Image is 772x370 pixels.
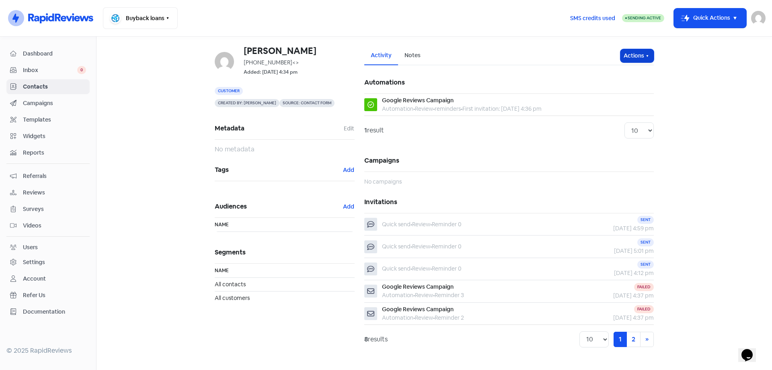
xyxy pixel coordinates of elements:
[637,238,654,246] div: Sent
[430,265,432,272] b: •
[404,51,421,60] div: Notes
[435,105,461,112] span: reminders
[751,11,766,25] img: User
[6,288,90,303] a: Refer Us
[23,66,77,74] span: Inbox
[382,265,461,273] div: Quick send Review Reminder 0
[215,294,250,302] span: All customers
[382,306,454,313] span: Google Reviews Campaign
[382,96,454,105] div: Google Reviews Campaign
[411,265,412,272] b: •
[634,305,654,313] div: Failed
[364,178,402,185] span: No campaigns
[244,46,355,55] h6: [PERSON_NAME]
[413,105,415,112] b: •
[6,169,90,184] a: Referrals
[364,126,384,135] div: result
[433,105,435,112] b: •
[6,346,90,356] div: © 2025 RapidReviews
[433,291,435,299] b: •
[103,7,178,29] button: Buyback loans
[6,46,90,61] a: Dashboard
[6,129,90,144] a: Widgets
[6,112,90,127] a: Templates
[461,105,462,112] b: •
[23,99,86,107] span: Campaigns
[637,260,654,269] div: Sent
[6,218,90,233] a: Videos
[567,224,654,233] div: [DATE] 4:59 pm
[640,332,654,347] a: Next
[371,51,392,60] div: Activity
[364,335,388,344] div: results
[6,202,90,217] a: Surveys
[415,105,433,112] span: Review
[622,13,664,23] a: Sending Active
[244,68,298,76] small: Added: [DATE] 4:34 pm
[23,116,86,124] span: Templates
[614,332,627,347] a: 1
[738,338,764,362] iframe: chat widget
[567,291,654,300] div: [DATE] 4:37 pm
[567,269,654,277] div: [DATE] 4:12 pm
[433,314,435,321] b: •
[382,314,464,322] div: Automation Review Reminder 2
[23,243,38,252] div: Users
[215,281,246,288] span: All contacts
[674,8,746,28] button: Quick Actions
[563,13,622,22] a: SMS credits used
[628,15,661,21] span: Sending Active
[23,132,86,141] span: Widgets
[215,99,279,107] span: Created by: [PERSON_NAME]
[23,221,86,230] span: Videos
[567,247,654,255] div: [DATE] 5:01 pm
[382,242,461,251] div: Quick send Review Reminder 0
[637,216,654,224] div: Sent
[23,258,45,267] div: Settings
[626,332,641,347] a: 2
[364,150,654,172] h5: Campaigns
[292,59,299,66] span: <>
[215,145,355,154] div: No metadata
[343,165,355,175] button: Add
[6,96,90,111] a: Campaigns
[215,122,343,134] span: Metadata
[364,335,368,343] strong: 8
[215,218,355,232] th: Name
[382,283,454,290] span: Google Reviews Campaign
[430,243,432,250] b: •
[77,66,86,74] span: 0
[23,149,86,157] span: Reports
[23,308,86,316] span: Documentation
[215,164,343,176] span: Tags
[23,83,86,91] span: Contacts
[23,275,46,283] div: Account
[382,220,461,229] div: Quick send Review Reminder 0
[6,63,90,78] a: Inbox 0
[23,172,86,180] span: Referrals
[364,191,654,213] h5: Invitations
[6,185,90,200] a: Reviews
[364,72,654,93] h5: Automations
[411,221,412,228] b: •
[215,87,243,95] span: Customer
[6,255,90,270] a: Settings
[364,126,367,134] strong: 1
[567,314,654,322] div: [DATE] 4:37 pm
[6,79,90,94] a: Contacts
[279,99,335,107] span: Source: Contact form
[411,243,412,250] b: •
[430,221,432,228] b: •
[620,49,654,62] button: Actions
[462,105,542,112] span: First invitation: [DATE] 4:36 pm
[570,14,615,23] span: SMS credits used
[634,283,654,291] div: Failed
[413,291,415,299] b: •
[23,291,86,300] span: Refer Us
[645,335,649,343] span: »
[215,52,234,71] img: d41d8cd98f00b204e9800998ecf8427e
[23,188,86,197] span: Reviews
[6,304,90,319] a: Documentation
[382,105,413,112] span: Automation
[413,314,415,321] b: •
